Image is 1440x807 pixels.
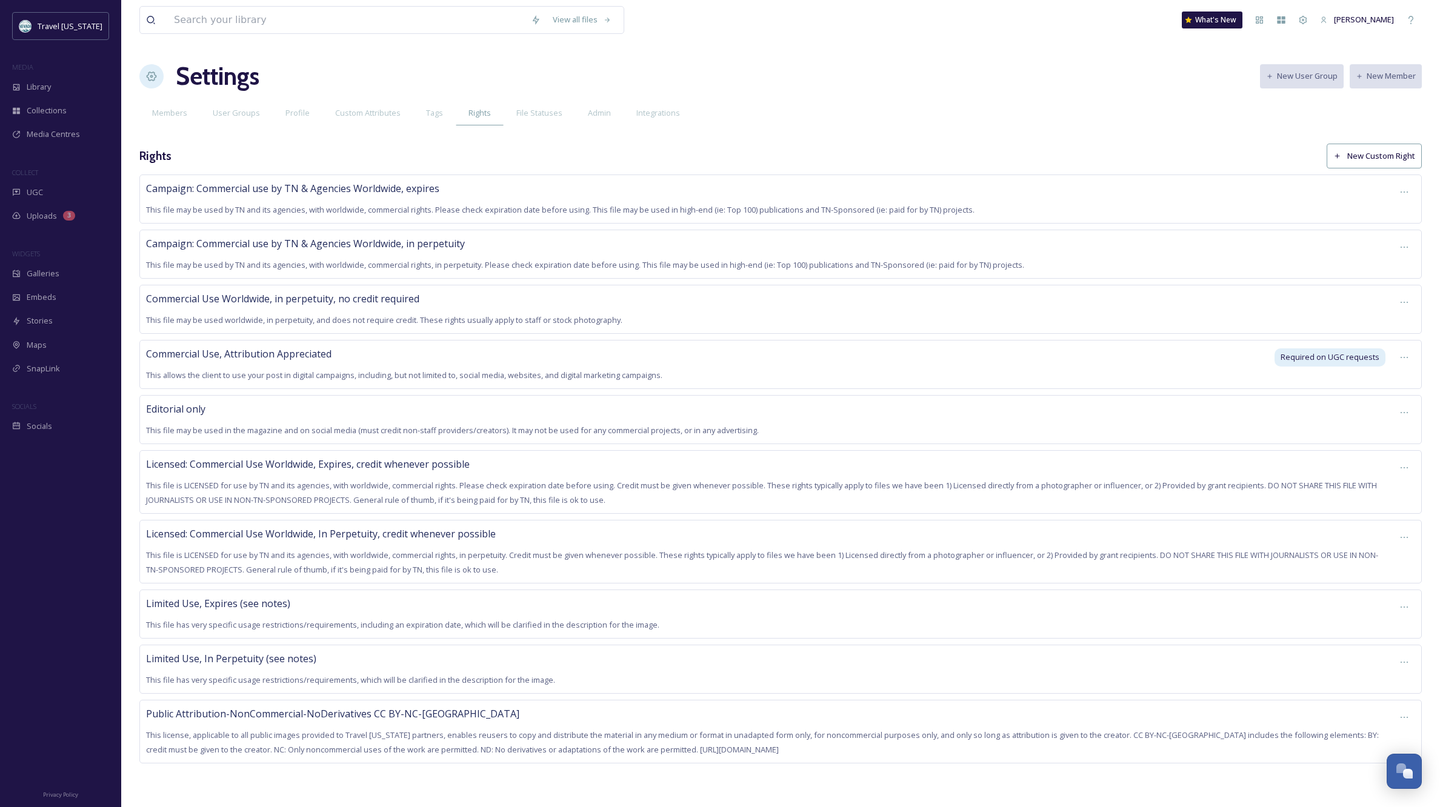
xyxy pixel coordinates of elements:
a: [PERSON_NAME] [1314,8,1400,32]
span: User Groups [213,107,260,119]
a: What's New [1182,12,1242,28]
span: This file is LICENSED for use by TN and its agencies, with worldwide, commercial rights, in perpe... [146,550,1378,575]
span: Maps [27,339,47,351]
span: COLLECT [12,168,38,177]
span: Privacy Policy [43,791,78,799]
img: download.jpeg [19,20,32,32]
span: Galleries [27,268,59,279]
span: Stories [27,315,53,327]
span: Tags [426,107,443,119]
span: Socials [27,420,52,432]
span: Commercial Use Worldwide, in perpetuity, no credit required [146,292,419,305]
span: UGC [27,187,43,198]
span: This license, applicable to all public images provided to Travel [US_STATE] partners, enables reu... [146,729,1379,755]
span: Embeds [27,291,56,303]
span: Commercial Use, Attribution Appreciated [146,347,332,360]
span: Profile [285,107,310,119]
span: This file may be used in the magazine and on social media (must credit non-staff providers/creato... [146,425,759,436]
div: 3 [63,211,75,221]
span: This allows the client to use your post in digital campaigns, including, but not limited to, soci... [146,370,662,380]
span: Limited Use, In Perpetuity (see notes) [146,652,316,665]
span: Licensed: Commercial Use Worldwide, In Perpetuity, credit whenever possible [146,527,496,540]
span: SnapLink [27,363,60,374]
span: SOCIALS [12,402,36,411]
span: File Statuses [516,107,562,119]
h1: Settings [176,58,259,95]
span: Admin [588,107,611,119]
button: New Custom Right [1327,144,1422,168]
span: This file is LICENSED for use by TN and its agencies, with worldwide, commercial rights. Please c... [146,480,1377,505]
span: MEDIA [12,62,33,71]
span: Integrations [636,107,680,119]
span: WIDGETS [12,249,40,258]
input: Search your library [168,7,525,33]
h3: Rights [139,147,172,165]
button: New Member [1350,64,1422,88]
button: New User Group [1260,64,1344,88]
span: Required on UGC requests [1281,351,1379,363]
span: Collections [27,105,67,116]
span: Media Centres [27,128,80,140]
span: Uploads [27,210,57,222]
span: This file may be used by TN and its agencies, with worldwide, commercial rights, in perpetuity. P... [146,259,1024,270]
span: Limited Use, Expires (see notes) [146,597,290,610]
span: Library [27,81,51,93]
span: Campaign: Commercial use by TN & Agencies Worldwide, in perpetuity [146,237,465,250]
span: This file has very specific usage restrictions/requirements, which will be clarified in the descr... [146,674,555,685]
a: Privacy Policy [43,786,78,801]
span: Editorial only [146,402,205,416]
button: Open Chat [1387,754,1422,789]
span: Licensed: Commercial Use Worldwide, Expires, credit whenever possible [146,457,470,471]
span: This file may be used worldwide, in perpetuity, and does not require credit. These rights usually... [146,314,622,325]
span: This file has very specific usage restrictions/requirements, including an expiration date, which ... [146,619,659,630]
span: Travel [US_STATE] [38,21,102,32]
span: This file may be used by TN and its agencies, with worldwide, commercial rights. Please check exp... [146,204,975,215]
a: View all files [547,8,618,32]
span: [PERSON_NAME] [1334,14,1394,25]
span: Public Attribution-NonCommercial-NoDerivatives CC BY-NC-[GEOGRAPHIC_DATA] [146,707,519,720]
span: Members [152,107,187,119]
span: Campaign: Commercial use by TN & Agencies Worldwide, expires [146,182,439,195]
span: Custom Attributes [335,107,401,119]
span: Rights [468,107,491,119]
